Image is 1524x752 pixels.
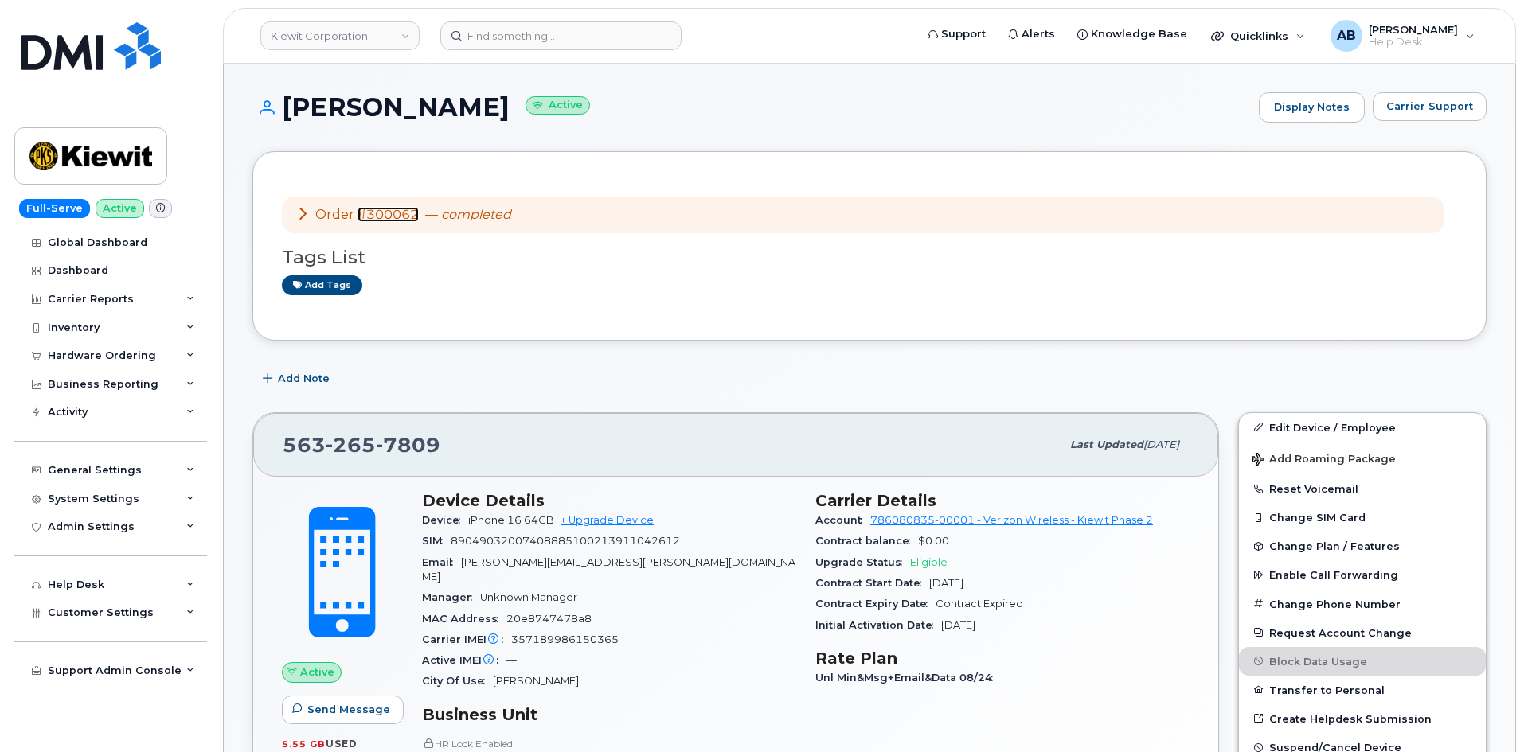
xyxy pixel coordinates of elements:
span: MAC Address [422,613,506,625]
span: Enable Call Forwarding [1269,569,1398,581]
em: completed [441,207,511,222]
small: Active [526,96,590,115]
button: Block Data Usage [1239,647,1486,676]
span: City Of Use [422,675,493,687]
span: Active IMEI [422,654,506,666]
span: Last updated [1070,438,1143,450]
span: [DATE] [929,577,963,589]
span: [DATE] [1143,438,1179,450]
span: 563 [283,433,440,457]
h3: Rate Plan [815,649,1190,668]
span: Account [815,514,870,526]
span: Contract Expired [936,598,1023,610]
span: 89049032007408885100213911042612 [451,535,680,547]
button: Carrier Support [1373,92,1487,121]
h3: Device Details [422,491,796,510]
span: Send Message [307,702,390,717]
h3: Tags List [282,247,1457,267]
span: Carrier IMEI [422,633,511,645]
span: — [425,207,511,222]
a: Create Helpdesk Submission [1239,704,1486,733]
button: Enable Call Forwarding [1239,560,1486,589]
span: SIM [422,535,451,547]
h3: Business Unit [422,705,796,724]
span: [DATE] [941,619,975,631]
span: Order [315,207,354,222]
span: Carrier Support [1386,99,1473,114]
h1: [PERSON_NAME] [252,93,1251,121]
span: [PERSON_NAME] [493,675,579,687]
span: Upgrade Status [815,556,910,568]
button: Change SIM Card [1239,503,1486,532]
span: Unl Min&Msg+Email&Data 08/24 [815,672,1001,684]
span: Active [300,664,334,680]
span: Change Plan / Features [1269,540,1400,552]
a: + Upgrade Device [561,514,654,526]
span: — [506,654,517,666]
button: Transfer to Personal [1239,676,1486,704]
span: 265 [326,433,376,457]
a: #300062 [358,207,419,222]
h3: Carrier Details [815,491,1190,510]
span: 357189986150365 [511,633,619,645]
a: 786080835-00001 - Verizon Wireless - Kiewit Phase 2 [870,514,1153,526]
button: Reset Voicemail [1239,474,1486,503]
span: [PERSON_NAME][EMAIL_ADDRESS][PERSON_NAME][DOMAIN_NAME] [422,556,795,583]
a: Edit Device / Employee [1239,413,1486,442]
button: Request Account Change [1239,618,1486,647]
p: HR Lock Enabled [422,737,796,750]
a: Display Notes [1259,92,1365,123]
button: Add Note [252,364,343,393]
span: Contract balance [815,535,918,547]
button: Send Message [282,696,404,724]
span: Add Note [278,371,330,386]
button: Change Phone Number [1239,590,1486,618]
span: Manager [422,591,480,603]
span: Eligible [910,556,948,568]
span: 20e8747478a8 [506,613,592,625]
span: Email [422,556,461,568]
span: 5.55 GB [282,738,326,750]
span: Contract Start Date [815,577,929,589]
iframe: Messenger Launcher [1455,683,1512,740]
span: Add Roaming Package [1252,453,1396,468]
button: Add Roaming Package [1239,442,1486,474]
button: Change Plan / Features [1239,532,1486,560]
span: Contract Expiry Date [815,598,936,610]
span: $0.00 [918,535,949,547]
span: Device [422,514,468,526]
span: used [326,738,358,750]
span: iPhone 16 64GB [468,514,554,526]
a: Add tags [282,275,362,295]
span: Initial Activation Date [815,619,941,631]
span: 7809 [376,433,440,457]
span: Unknown Manager [480,591,577,603]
